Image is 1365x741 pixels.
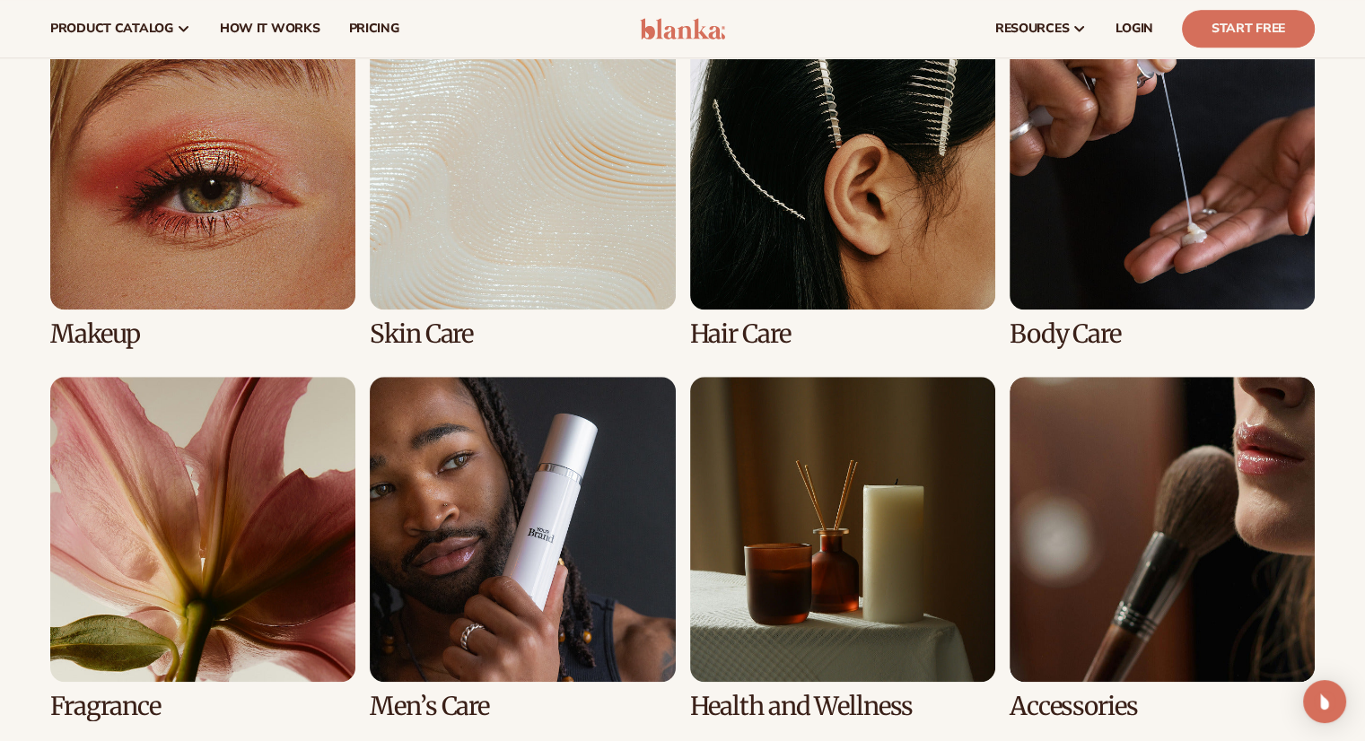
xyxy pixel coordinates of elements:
div: Open Intercom Messenger [1303,680,1346,723]
img: logo [640,18,725,39]
div: 3 / 8 [690,4,995,348]
h3: Makeup [50,320,355,348]
span: resources [995,22,1069,36]
span: LOGIN [1116,22,1153,36]
div: 6 / 8 [370,377,675,720]
span: pricing [348,22,398,36]
div: 5 / 8 [50,377,355,720]
h3: Hair Care [690,320,995,348]
h3: Skin Care [370,320,675,348]
div: 2 / 8 [370,4,675,348]
span: product catalog [50,22,173,36]
h3: Body Care [1010,320,1315,348]
div: 8 / 8 [1010,377,1315,720]
a: Start Free [1182,10,1315,48]
span: How It Works [220,22,320,36]
div: 1 / 8 [50,4,355,348]
div: 4 / 8 [1010,4,1315,348]
div: 7 / 8 [690,377,995,720]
